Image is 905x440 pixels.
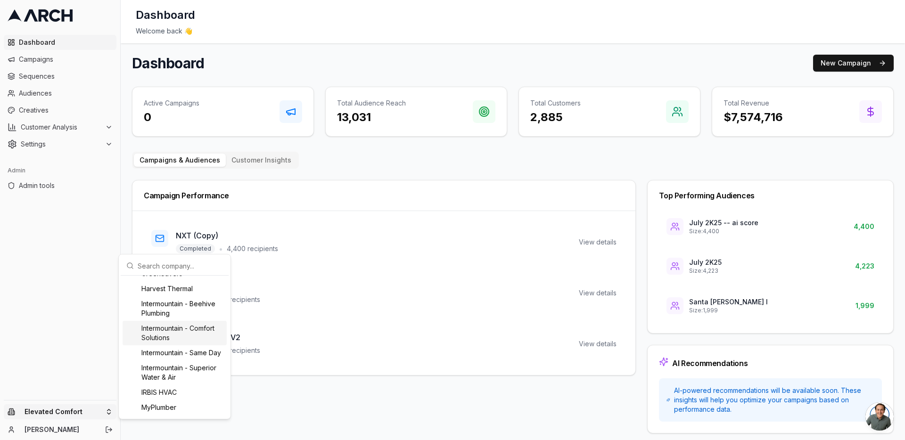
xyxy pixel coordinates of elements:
div: Intermountain - Superior Water & Air [123,360,227,385]
input: Search company... [138,256,223,275]
div: Suggestions [121,276,229,417]
div: Intermountain - Comfort Solutions [123,321,227,345]
div: Harvest Thermal [123,281,227,296]
div: Intermountain - Beehive Plumbing [123,296,227,321]
div: IRBIS HVAC [123,385,227,400]
div: MyPlumber [123,400,227,415]
div: [PERSON_NAME] and Sons [123,415,227,440]
div: Intermountain - Same Day [123,345,227,360]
